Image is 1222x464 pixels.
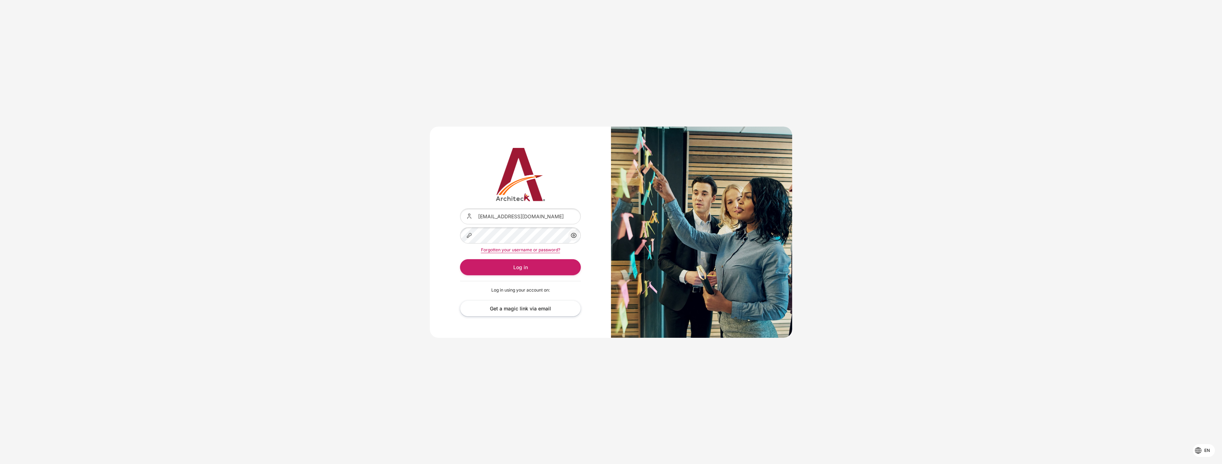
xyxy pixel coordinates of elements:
[481,247,560,252] a: Forgotten your username or password?
[460,148,581,201] a: Architeck 12 Architeck 12
[460,148,581,201] img: Architeck 12
[460,287,581,293] p: Log in using your account on:
[460,208,581,224] input: Username or email
[1193,444,1215,457] button: Languages
[460,259,581,275] button: Log in
[1204,447,1210,454] span: en
[460,300,581,316] a: Get a magic link via email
